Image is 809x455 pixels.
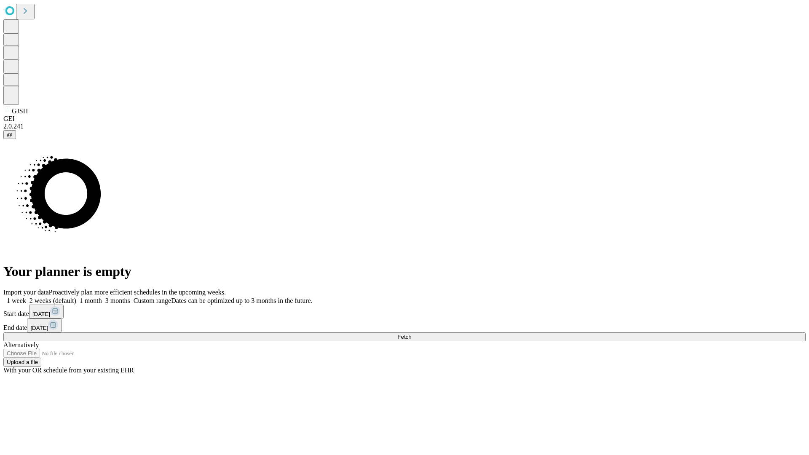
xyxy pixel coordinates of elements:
div: End date [3,318,806,332]
span: [DATE] [32,311,50,317]
span: [DATE] [30,325,48,331]
span: With your OR schedule from your existing EHR [3,367,134,374]
div: GEI [3,115,806,123]
h1: Your planner is empty [3,264,806,279]
span: Alternatively [3,341,39,348]
span: Fetch [397,334,411,340]
button: @ [3,130,16,139]
button: Fetch [3,332,806,341]
span: Import your data [3,289,49,296]
span: @ [7,131,13,138]
span: 2 weeks (default) [29,297,76,304]
span: 1 week [7,297,26,304]
span: 1 month [80,297,102,304]
span: Dates can be optimized up to 3 months in the future. [171,297,312,304]
span: GJSH [12,107,28,115]
button: Upload a file [3,358,41,367]
div: Start date [3,305,806,318]
span: Custom range [134,297,171,304]
span: Proactively plan more efficient schedules in the upcoming weeks. [49,289,226,296]
span: 3 months [105,297,130,304]
button: [DATE] [27,318,62,332]
button: [DATE] [29,305,64,318]
div: 2.0.241 [3,123,806,130]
